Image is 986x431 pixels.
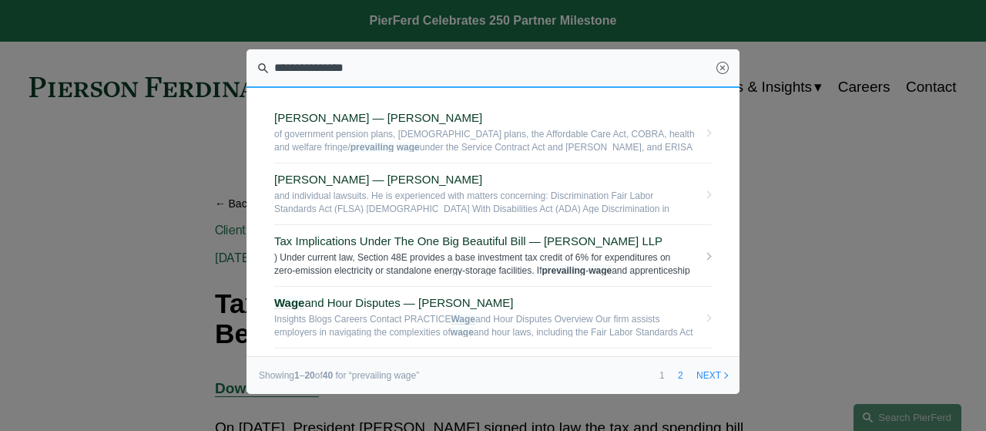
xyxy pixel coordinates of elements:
[589,265,612,276] em: wage
[274,313,698,337] span: Insights Blogs Careers Contact PRACTICE and Hour Disputes Overview Our firm assists employers in ...
[294,370,300,381] strong: 1
[304,370,314,381] strong: 20
[274,296,698,310] span: and Hour Disputes — [PERSON_NAME]
[335,370,419,381] span: for “prevailing wage”
[672,357,689,394] a: 2
[274,296,304,309] em: Wage
[716,62,729,74] a: Close
[274,173,698,187] span: [PERSON_NAME] — [PERSON_NAME]
[274,163,712,225] a: [PERSON_NAME] — [PERSON_NAME] and individual lawsuits. He is experienced with matters concerning:...
[259,371,419,380] div: Showing – of
[691,357,733,394] a: next
[654,357,670,394] a: 1
[274,102,712,163] a: [PERSON_NAME] — [PERSON_NAME] of government pension plans, [DEMOGRAPHIC_DATA] plans, the Affordab...
[451,327,474,338] em: wage
[274,251,698,275] span: ) Under current law, Section 48E provides a base investment tax credit of 6% for expenditures on ...
[274,128,698,152] span: of government pension plans, [DEMOGRAPHIC_DATA] plans, the Affordable Care Act, COBRA, health and...
[323,370,333,381] strong: 40
[274,111,698,125] span: [PERSON_NAME] — [PERSON_NAME]
[542,265,585,276] em: prevailing
[274,234,698,248] span: Tax Implications Under The One Big Beautiful Bill — [PERSON_NAME] LLP
[246,49,739,88] input: Search this site
[397,142,420,153] em: wage
[274,349,712,410] a: [PERSON_NAME] — [PERSON_NAME] LLP and advises on complex workplace issues. He has secured victori...
[451,314,475,325] em: Wage
[274,287,712,349] a: Wageand Hour Disputes — [PERSON_NAME] Insights Blogs Careers Contact PRACTICEWageand Hour Dispute...
[274,190,698,214] span: and individual lawsuits. He is experienced with matters concerning: Discrimination Fair Labor Sta...
[274,225,712,287] a: Tax Implications Under The One Big Beautiful Bill — [PERSON_NAME] LLP ) Under current law, Sectio...
[350,142,394,153] em: prevailing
